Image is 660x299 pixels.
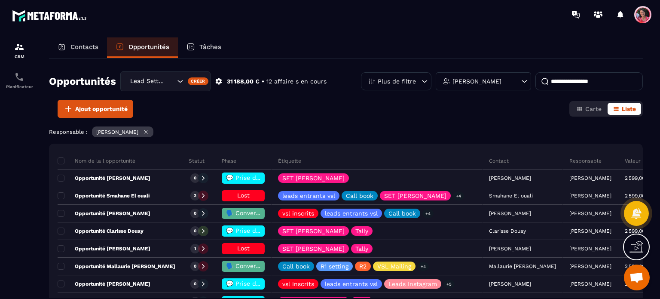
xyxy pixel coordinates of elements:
[12,8,89,24] img: logo
[278,157,301,164] p: Étiquette
[282,210,314,216] p: vsl inscrits
[355,228,368,234] p: Tally
[569,175,611,181] p: [PERSON_NAME]
[2,54,37,59] p: CRM
[625,193,650,199] p: 2 599,00 €
[321,263,348,269] p: R1 setting
[2,84,37,89] p: Planificateur
[452,78,501,84] p: [PERSON_NAME]
[75,105,128,113] span: Ajout opportunité
[355,246,368,252] p: Tally
[359,263,367,269] p: R2
[107,37,178,58] a: Opportunités
[96,129,138,135] p: [PERSON_NAME]
[14,42,24,52] img: formation
[585,105,602,112] span: Carte
[625,281,650,287] p: 2 599,00 €
[569,157,602,164] p: Responsable
[346,193,373,199] p: Call book
[622,105,636,112] span: Liste
[194,281,196,287] p: 0
[194,175,196,181] p: 0
[120,71,211,91] div: Search for option
[194,210,196,216] p: 0
[58,281,150,287] p: Opportunité [PERSON_NAME]
[58,192,150,199] p: Opportunité Smahane El ouali
[58,210,150,217] p: Opportunité [PERSON_NAME]
[128,43,169,51] p: Opportunités
[194,263,196,269] p: 0
[625,157,641,164] p: Valeur
[388,210,416,216] p: Call book
[569,193,611,199] p: [PERSON_NAME]
[199,43,221,51] p: Tâches
[282,193,335,199] p: leads entrants vsl
[624,265,650,290] div: Ouvrir le chat
[128,77,166,86] span: Lead Setting
[569,246,611,252] p: [PERSON_NAME]
[569,210,611,216] p: [PERSON_NAME]
[178,37,230,58] a: Tâches
[194,246,196,252] p: 1
[2,35,37,65] a: formationformationCRM
[377,263,411,269] p: VSL Mailing
[227,77,260,86] p: 31 188,00 €
[378,78,416,84] p: Plus de filtre
[569,228,611,234] p: [PERSON_NAME]
[625,175,650,181] p: 2 599,00 €
[266,77,327,86] p: 12 affaire s en cours
[194,193,196,199] p: 2
[443,280,455,289] p: +5
[282,228,345,234] p: SET [PERSON_NAME]
[226,174,312,181] span: 💬 Prise de contact effectué
[237,192,250,199] span: Lost
[2,65,37,96] a: schedulerschedulerPlanificateur
[226,280,312,287] span: 💬 Prise de contact effectué
[58,100,133,118] button: Ajout opportunité
[49,129,88,135] p: Responsable :
[453,191,464,200] p: +4
[14,72,24,82] img: scheduler
[188,77,209,85] div: Créer
[226,262,302,269] span: 🗣️ Conversation en cours
[569,281,611,287] p: [PERSON_NAME]
[58,157,135,164] p: Nom de la l'opportunité
[237,245,250,252] span: Lost
[489,157,509,164] p: Contact
[325,210,378,216] p: leads entrants vsl
[282,263,310,269] p: Call book
[282,175,345,181] p: SET [PERSON_NAME]
[262,77,264,86] p: •
[49,73,116,90] h2: Opportunités
[58,228,144,234] p: Opportunité Clarisse Douay
[571,103,607,115] button: Carte
[282,246,345,252] p: SET [PERSON_NAME]
[388,281,437,287] p: Leads Instagram
[625,263,650,269] p: 2 599,00 €
[222,157,236,164] p: Phase
[384,193,446,199] p: SET [PERSON_NAME]
[569,263,611,269] p: [PERSON_NAME]
[194,228,196,234] p: 0
[166,77,175,86] input: Search for option
[608,103,641,115] button: Liste
[58,245,150,252] p: Opportunité [PERSON_NAME]
[325,281,378,287] p: leads entrants vsl
[189,157,205,164] p: Statut
[58,263,175,270] p: Opportunité Mallaurie [PERSON_NAME]
[418,262,429,271] p: +4
[70,43,98,51] p: Contacts
[226,210,302,216] span: 🗣️ Conversation en cours
[49,37,107,58] a: Contacts
[422,209,434,218] p: +4
[58,175,150,182] p: Opportunité [PERSON_NAME]
[226,227,312,234] span: 💬 Prise de contact effectué
[282,281,314,287] p: vsl inscrits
